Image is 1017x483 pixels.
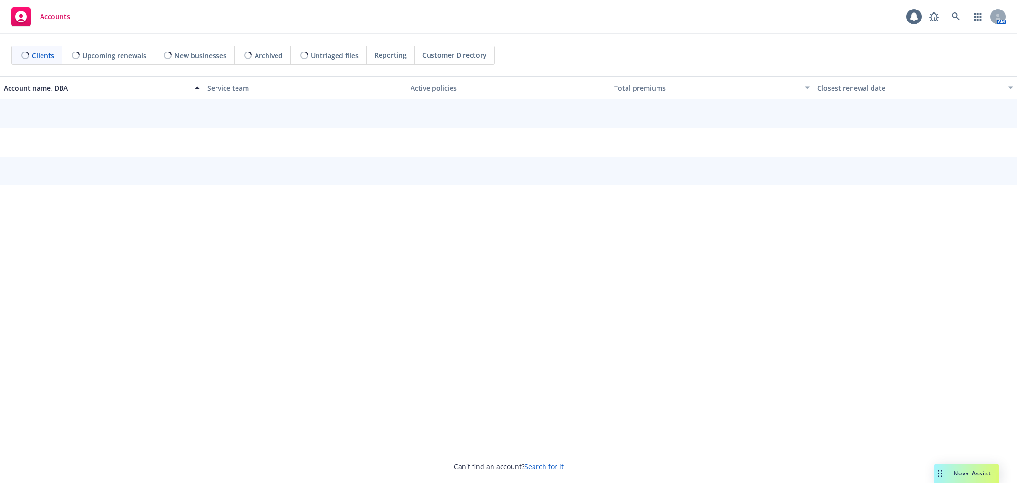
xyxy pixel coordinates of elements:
a: Switch app [968,7,987,26]
span: Nova Assist [954,469,991,477]
span: Archived [255,51,283,61]
span: Can't find an account? [454,462,564,472]
button: Nova Assist [934,464,999,483]
button: Active policies [407,76,610,99]
a: Search [946,7,966,26]
div: Drag to move [934,464,946,483]
div: Account name, DBA [4,83,189,93]
a: Accounts [8,3,74,30]
span: Customer Directory [422,50,487,60]
span: Clients [32,51,54,61]
button: Closest renewal date [813,76,1017,99]
a: Search for it [524,462,564,471]
button: Total premiums [610,76,814,99]
span: New businesses [175,51,226,61]
span: Accounts [40,13,70,21]
a: Report a Bug [925,7,944,26]
div: Total premiums [614,83,800,93]
div: Closest renewal date [817,83,1003,93]
span: Reporting [374,50,407,60]
div: Active policies [411,83,606,93]
span: Untriaged files [311,51,359,61]
div: Service team [207,83,403,93]
span: Upcoming renewals [82,51,146,61]
button: Service team [204,76,407,99]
